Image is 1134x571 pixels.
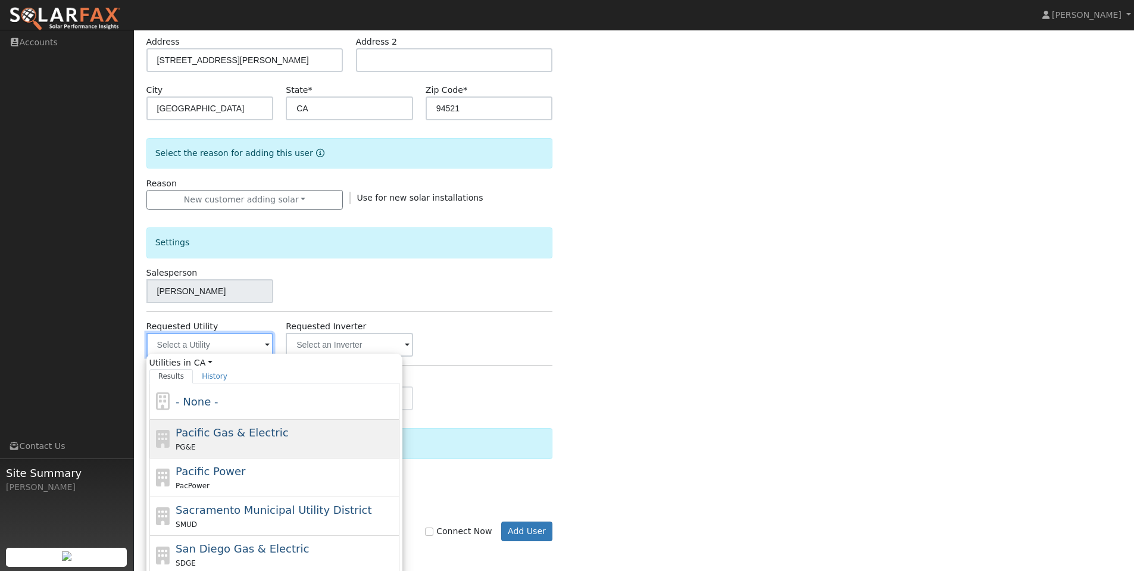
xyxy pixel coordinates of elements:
label: Connect Now [425,525,492,538]
img: SolarFax [9,7,121,32]
span: Utilities in [149,357,399,369]
input: Select an Inverter [286,333,413,357]
button: Add User [501,522,553,542]
label: Address [146,36,180,48]
span: Use for new solar installations [357,193,483,202]
label: City [146,84,163,96]
label: Reason [146,177,177,190]
input: Connect Now [425,528,433,536]
span: PacPower [176,482,210,490]
div: Settings [146,227,553,258]
label: State [286,84,312,96]
div: Select the reason for adding this user [146,138,553,169]
a: CA [194,357,213,369]
span: SDGE [176,559,196,567]
label: Address 2 [356,36,398,48]
button: New customer adding solar [146,190,343,210]
span: Sacramento Municipal Utility District [176,504,371,516]
label: Requested Inverter [286,320,366,333]
span: San Diego Gas & Electric [176,542,309,555]
span: Site Summary [6,465,127,481]
span: Required [308,85,312,95]
span: SMUD [176,520,197,529]
span: Pacific Power [176,465,245,478]
a: Reason for new user [313,148,324,158]
span: PG&E [176,443,195,451]
span: - None - [176,395,218,408]
label: Requested Utility [146,320,218,333]
span: [PERSON_NAME] [1052,10,1121,20]
span: Pacific Gas & Electric [176,426,288,439]
div: [PERSON_NAME] [6,481,127,494]
a: History [193,369,236,383]
img: retrieve [62,551,71,561]
input: Select a User [146,279,274,303]
label: Salesperson [146,267,198,279]
label: Zip Code [426,84,467,96]
a: Results [149,369,193,383]
span: Required [463,85,467,95]
input: Select a Utility [146,333,274,357]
